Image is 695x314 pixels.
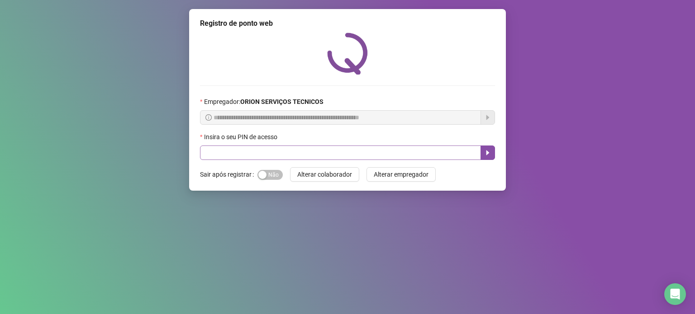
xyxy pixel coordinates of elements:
[290,167,359,182] button: Alterar colaborador
[240,98,324,105] strong: ORION SERVIÇOS TECNICOS
[200,167,257,182] label: Sair após registrar
[367,167,436,182] button: Alterar empregador
[374,169,428,179] span: Alterar empregador
[200,132,283,142] label: Insira o seu PIN de acesso
[664,283,686,305] div: Open Intercom Messenger
[327,33,368,75] img: QRPoint
[484,149,491,156] span: caret-right
[200,18,495,29] div: Registro de ponto web
[297,169,352,179] span: Alterar colaborador
[204,97,324,107] span: Empregador :
[205,114,212,121] span: info-circle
